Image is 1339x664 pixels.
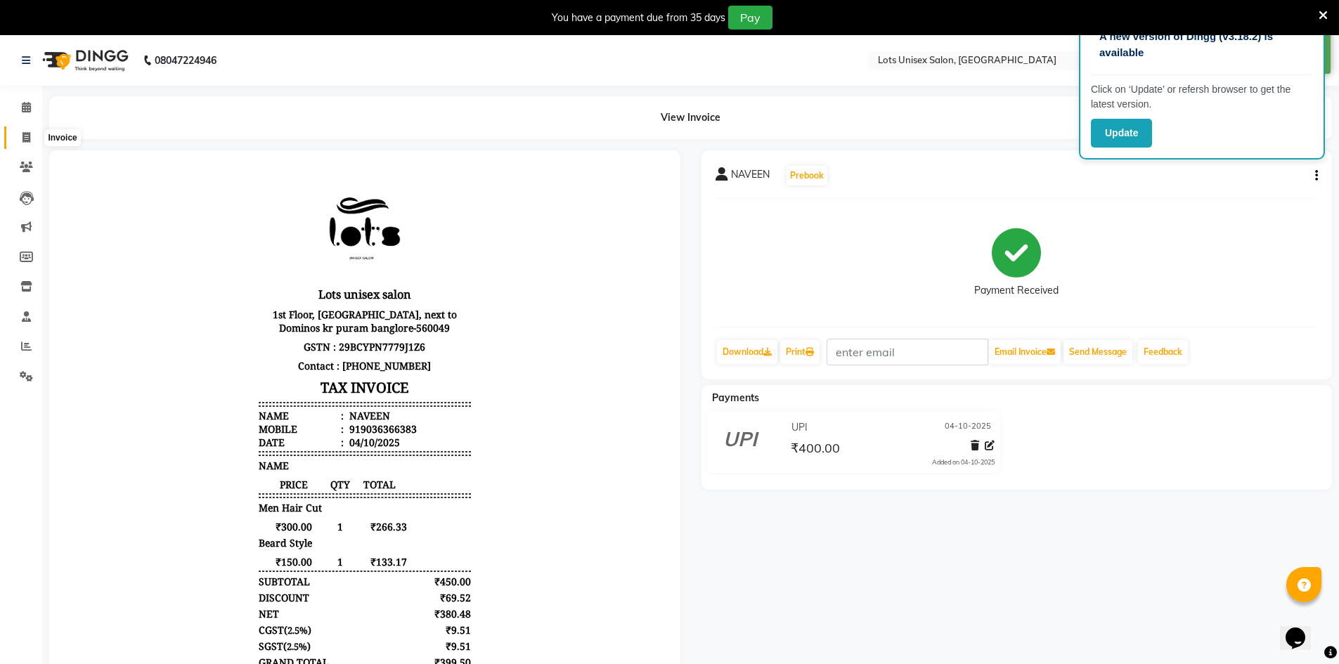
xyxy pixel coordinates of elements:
[224,476,244,488] span: 2.5%
[283,245,327,258] div: NAVEEN
[827,339,988,365] input: enter email
[1280,608,1325,650] iframe: chat widget
[195,507,242,521] div: Round off
[353,443,408,456] div: ₹380.48
[289,356,344,369] span: ₹266.33
[289,562,321,575] span: Admin
[731,167,770,187] span: NAVEEN
[283,258,354,271] div: 919036366383
[195,337,259,350] span: Men Hair Cut
[289,313,344,327] span: TOTAL
[278,245,280,258] span: :
[1099,29,1305,60] p: A new version of Dingg (v3.18.2) is available
[1091,82,1313,112] p: Click on ‘Update’ or refersh browser to get the latest version.
[195,271,280,285] div: Date
[717,340,777,364] a: Download
[195,258,280,271] div: Mobile
[195,459,248,472] div: ( )
[283,271,337,285] div: 04/10/2025
[195,410,247,424] div: SUBTOTAL
[278,271,280,285] span: :
[155,41,216,80] b: 08047224946
[780,340,820,364] a: Print
[932,457,995,467] div: Added on 04-10-2025
[353,523,408,537] div: ₹400.00
[195,192,408,211] p: Contact : [PHONE_NUMBER]
[195,562,408,575] div: Generated By : at 04/10/2025
[278,258,280,271] span: :
[195,173,408,192] p: GSTN : 29BCYPN7779J1Z6
[195,475,220,488] span: SGST
[353,410,408,424] div: ₹450.00
[195,443,216,456] div: NET
[195,141,408,173] p: 1st Floor, [GEOGRAPHIC_DATA], next to Dominos kr puram banglore-560049
[49,96,1332,139] div: View Invoice
[195,372,249,385] span: Beard Style
[224,460,245,472] span: 2.5%
[195,294,226,308] span: NAME
[728,6,772,30] button: Pay
[791,440,840,460] span: ₹400.00
[36,41,132,80] img: logo
[353,507,408,521] div: -₹0.50
[266,313,289,327] span: QTY
[353,475,408,488] div: ₹9.51
[195,459,221,472] span: CGST
[1063,340,1132,364] button: Send Message
[1138,340,1188,364] a: Feedback
[266,356,289,369] span: 1
[195,475,247,488] div: ( )
[195,549,408,562] p: Please visit again !
[195,245,280,258] div: Name
[195,427,246,440] div: DISCOUNT
[787,166,827,185] button: Prebook
[1091,119,1152,148] button: Update
[44,129,80,146] div: Invoice
[552,11,725,25] div: You have a payment due from 35 days
[945,420,991,435] span: 04-10-2025
[195,313,266,327] span: PRICE
[195,211,408,235] h3: TAX INVOICE
[712,391,759,404] span: Payments
[195,491,266,504] div: GRAND TOTAL
[353,491,408,504] div: ₹399.50
[989,340,1061,364] button: Email Invoice
[289,391,344,404] span: ₹133.17
[353,427,408,440] div: ₹69.52
[266,391,289,404] span: 1
[195,119,408,141] h3: Lots unisex salon
[195,356,266,369] span: ₹300.00
[195,523,216,537] div: Paid
[353,459,408,472] div: ₹9.51
[974,283,1059,298] div: Payment Received
[249,11,354,117] img: file_1737635019808.png
[791,420,808,435] span: UPI
[195,391,266,404] span: ₹150.00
